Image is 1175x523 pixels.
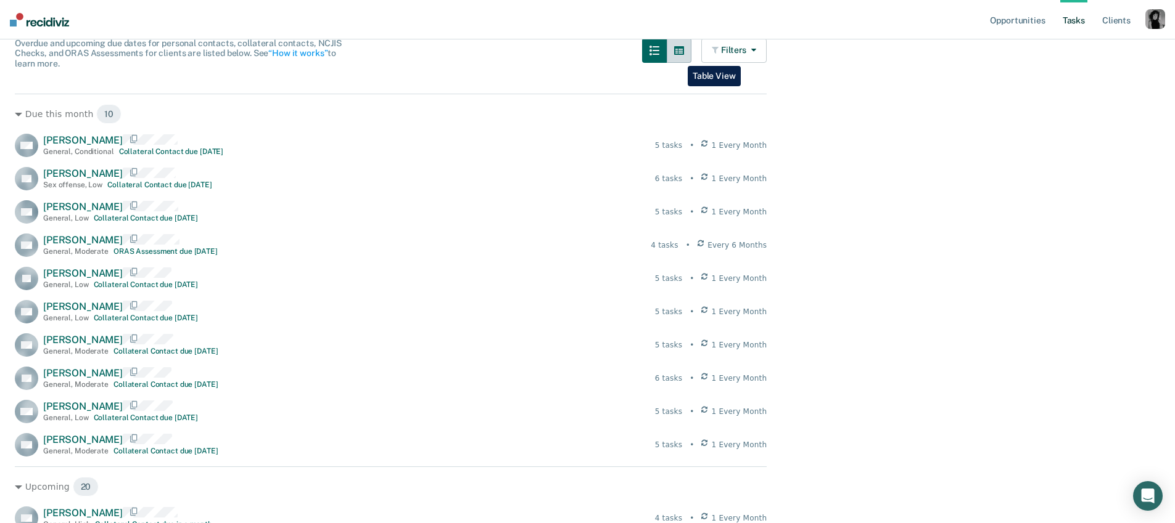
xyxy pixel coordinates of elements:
[96,104,122,124] span: 10
[690,306,694,317] div: •
[94,214,199,222] div: Collateral Contact due [DATE]
[43,180,102,189] div: Sex offense , Low
[43,380,109,389] div: General , Moderate
[1133,481,1163,511] div: Open Intercom Messenger
[655,406,682,417] div: 5 tasks
[701,38,767,63] button: Filters
[268,48,328,58] a: “How it works”
[690,439,694,450] div: •
[43,447,109,455] div: General , Moderate
[690,406,694,417] div: •
[712,140,767,151] span: 1 Every Month
[43,434,123,445] span: [PERSON_NAME]
[43,267,123,279] span: [PERSON_NAME]
[712,273,767,284] span: 1 Every Month
[43,367,123,379] span: [PERSON_NAME]
[15,38,342,69] span: Overdue and upcoming due dates for personal contacts, collateral contacts, NCJIS Checks, and ORAS...
[707,240,767,251] span: Every 6 Months
[690,373,694,384] div: •
[43,201,123,213] span: [PERSON_NAME]
[655,273,682,284] div: 5 tasks
[655,306,682,317] div: 5 tasks
[73,477,99,497] span: 20
[655,339,682,351] div: 5 tasks
[690,206,694,217] div: •
[712,306,767,317] span: 1 Every Month
[43,168,123,179] span: [PERSON_NAME]
[690,173,694,184] div: •
[43,347,109,355] div: General , Moderate
[10,13,69,26] img: Recidiviz
[712,173,767,184] span: 1 Every Month
[43,400,123,412] span: [PERSON_NAME]
[690,339,694,351] div: •
[107,180,212,189] div: Collateral Contact due [DATE]
[113,447,218,455] div: Collateral Contact due [DATE]
[94,280,199,289] div: Collateral Contact due [DATE]
[113,380,218,389] div: Collateral Contact due [DATE]
[94,413,199,422] div: Collateral Contact due [DATE]
[712,406,767,417] span: 1 Every Month
[43,334,123,346] span: [PERSON_NAME]
[43,234,123,246] span: [PERSON_NAME]
[655,173,682,184] div: 6 tasks
[655,140,682,151] div: 5 tasks
[43,280,89,289] div: General , Low
[655,206,682,217] div: 5 tasks
[712,339,767,351] span: 1 Every Month
[690,140,694,151] div: •
[43,413,89,422] div: General , Low
[43,507,123,519] span: [PERSON_NAME]
[94,314,199,322] div: Collateral Contact due [DATE]
[655,373,682,384] div: 6 tasks
[712,206,767,217] span: 1 Every Month
[113,247,218,256] div: ORAS Assessment due [DATE]
[43,214,89,222] div: General , Low
[686,240,690,251] div: •
[113,347,218,355] div: Collateral Contact due [DATE]
[119,147,224,156] div: Collateral Contact due [DATE]
[655,439,682,450] div: 5 tasks
[651,240,678,251] div: 4 tasks
[712,439,767,450] span: 1 Every Month
[15,104,767,124] div: Due this month 10
[43,134,123,146] span: [PERSON_NAME]
[43,147,114,156] div: General , Conditional
[690,273,694,284] div: •
[43,247,109,256] div: General , Moderate
[43,301,123,312] span: [PERSON_NAME]
[15,477,767,497] div: Upcoming 20
[712,373,767,384] span: 1 Every Month
[43,314,89,322] div: General , Low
